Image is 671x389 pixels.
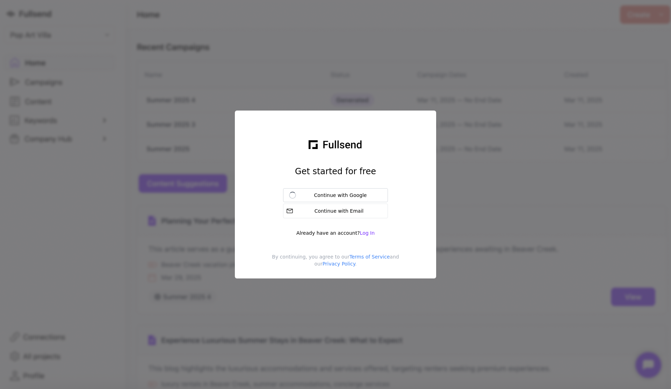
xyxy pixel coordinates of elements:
div: Continue with Google [299,192,382,199]
div: By continuing, you agree to our and our . [240,253,431,273]
button: Continue with Email [283,204,388,218]
a: Terms of Service [349,254,390,260]
div: Already have an account? [296,229,375,236]
span: Log In [360,230,375,236]
h1: Get started for free [295,166,376,177]
a: Privacy Policy [323,261,355,267]
div: Continue with Email [296,207,385,214]
button: Continue with Google [283,188,388,202]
